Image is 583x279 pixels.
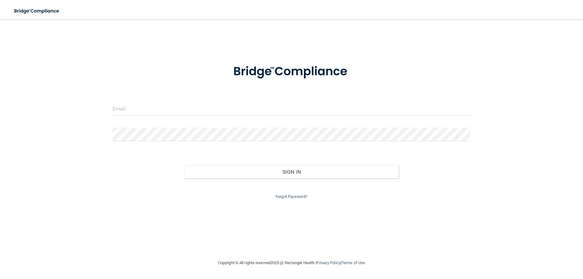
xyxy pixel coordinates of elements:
[276,194,307,199] a: Forgot Password?
[316,260,340,265] a: Privacy Policy
[113,102,470,116] input: Email
[184,165,399,179] button: Sign In
[342,260,365,265] a: Terms of Use
[9,5,65,17] img: bridge_compliance_login_screen.278c3ca4.svg
[221,56,362,87] img: bridge_compliance_login_screen.278c3ca4.svg
[181,253,402,273] div: Copyright © All rights reserved 2025 @ Rectangle Health | |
